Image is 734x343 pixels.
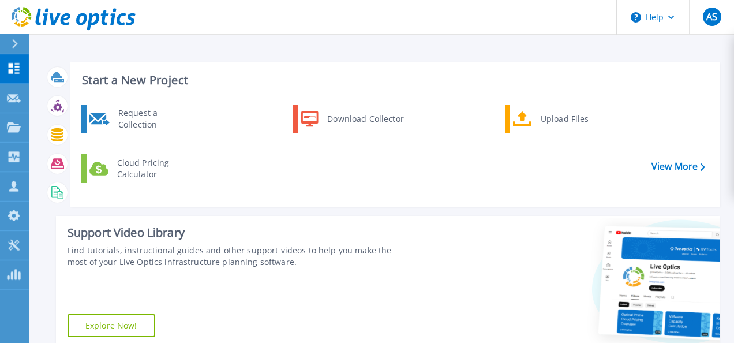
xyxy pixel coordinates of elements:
div: Request a Collection [113,107,197,131]
a: Download Collector [293,105,411,133]
a: Explore Now! [68,314,155,337]
div: Cloud Pricing Calculator [111,157,197,180]
a: Cloud Pricing Calculator [81,154,200,183]
a: View More [651,161,705,172]
a: Upload Files [505,105,623,133]
span: AS [706,12,717,21]
div: Download Collector [321,107,409,131]
h3: Start a New Project [82,74,705,87]
div: Upload Files [535,107,620,131]
div: Find tutorials, instructional guides and other support videos to help you make the most of your L... [68,245,413,268]
a: Request a Collection [81,105,200,133]
div: Support Video Library [68,225,413,240]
